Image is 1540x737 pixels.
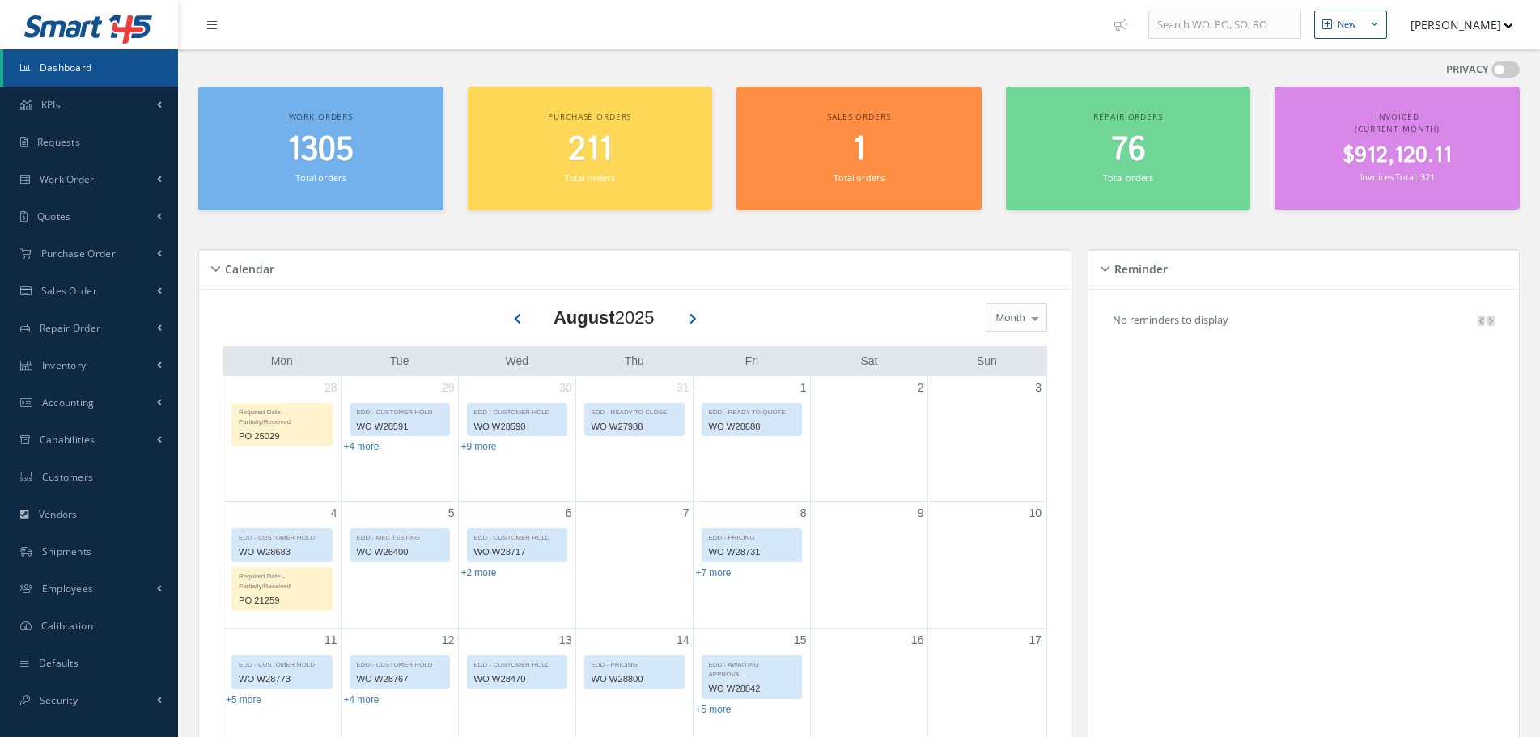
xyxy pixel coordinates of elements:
div: 2025 [554,304,655,331]
div: EDD - CUSTOMER HOLD [350,404,449,417]
div: WO W27988 [585,417,684,436]
a: July 29, 2025 [439,376,458,400]
div: PO 21259 [232,591,332,610]
a: Invoiced (Current Month) $912,120.11 Invoices Total: 321 [1275,87,1520,210]
div: EDD - READY TO QUOTE [702,404,801,417]
div: Required Date - Partially/Received [232,568,332,591]
div: EDD - CUSTOMER HOLD [232,656,332,670]
h5: Calendar [220,257,274,277]
td: July 31, 2025 [575,376,693,502]
td: August 6, 2025 [458,501,575,629]
span: Vendors [39,507,78,521]
span: 1305 [287,127,354,173]
span: Security [40,693,78,707]
a: August 8, 2025 [797,502,810,525]
div: EDD - AWAITING APPROVAL [702,656,801,680]
a: Show 2 more events [461,567,497,578]
span: KPIs [41,98,61,112]
td: August 8, 2025 [693,501,810,629]
div: WO W28470 [468,670,566,688]
a: August 5, 2025 [445,502,458,525]
td: August 1, 2025 [693,376,810,502]
small: Total orders [565,172,615,184]
span: Sales Order [41,284,97,298]
span: Purchase orders [548,111,631,122]
div: WO W28800 [585,670,684,688]
td: August 4, 2025 [223,501,341,629]
label: PRIVACY [1446,61,1489,78]
a: Repair orders 76 Total orders [1006,87,1251,210]
div: Required Date - Partially/Received [232,404,332,427]
a: August 6, 2025 [562,502,575,525]
div: WO W28842 [702,680,801,698]
span: Inventory [42,358,87,372]
a: Thursday [622,351,647,371]
td: July 30, 2025 [458,376,575,502]
a: Monday [268,351,296,371]
small: Total orders [295,172,346,184]
div: EDD - CUSTOMER HOLD [468,529,566,543]
div: WO W28773 [232,670,332,688]
div: WO W26400 [350,543,449,561]
span: 76 [1111,127,1146,173]
a: Show 7 more events [696,567,732,578]
a: Saturday [858,351,881,371]
input: Search WO, PO, SO, RO [1148,11,1301,40]
span: Sales orders [827,111,890,122]
a: August 7, 2025 [680,502,693,525]
a: Show 9 more events [461,441,497,452]
span: Employees [42,582,94,595]
div: WO W28731 [702,543,801,561]
div: WO W28767 [350,670,449,688]
div: WO W28591 [350,417,449,436]
td: August 10, 2025 [927,501,1045,629]
div: WO W28688 [702,417,801,436]
span: Repair orders [1093,111,1162,122]
div: WO W28717 [468,543,566,561]
a: August 15, 2025 [791,629,810,652]
a: August 17, 2025 [1025,629,1045,652]
a: August 1, 2025 [797,376,810,400]
td: August 3, 2025 [927,376,1045,502]
a: July 31, 2025 [673,376,693,400]
a: Show 5 more events [696,704,732,715]
a: Friday [742,351,762,371]
button: [PERSON_NAME] [1395,9,1513,40]
span: Customers [42,470,94,484]
a: July 28, 2025 [321,376,341,400]
a: August 4, 2025 [328,502,341,525]
span: Invoiced [1376,111,1419,122]
small: Total orders [834,172,884,184]
span: Work orders [289,111,353,122]
div: EDD - CUSTOMER HOLD [350,656,449,670]
span: (Current Month) [1355,123,1440,134]
span: Defaults [39,656,78,670]
a: Work orders 1305 Total orders [198,87,443,210]
span: Dashboard [40,61,92,74]
a: Show 4 more events [344,694,380,705]
button: New [1314,11,1387,39]
a: August 12, 2025 [439,629,458,652]
small: Invoices Total: 321 [1360,171,1435,183]
span: Calibration [41,619,93,633]
div: PO 25029 [232,427,332,446]
td: August 5, 2025 [341,501,458,629]
span: Work Order [40,172,95,186]
h5: Reminder [1109,257,1168,277]
div: EDD - CUSTOMER HOLD [232,529,332,543]
a: August 14, 2025 [673,629,693,652]
span: Quotes [37,210,71,223]
a: August 13, 2025 [556,629,575,652]
div: WO W28590 [468,417,566,436]
span: 211 [568,127,612,173]
div: New [1338,18,1356,32]
div: EDD - CUSTOMER HOLD [468,656,566,670]
div: EDD - PRICING [585,656,684,670]
a: August 10, 2025 [1025,502,1045,525]
td: July 29, 2025 [341,376,458,502]
a: Sunday [974,351,1000,371]
b: August [554,307,615,328]
a: July 30, 2025 [556,376,575,400]
a: Tuesday [387,351,413,371]
span: Shipments [42,544,92,558]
